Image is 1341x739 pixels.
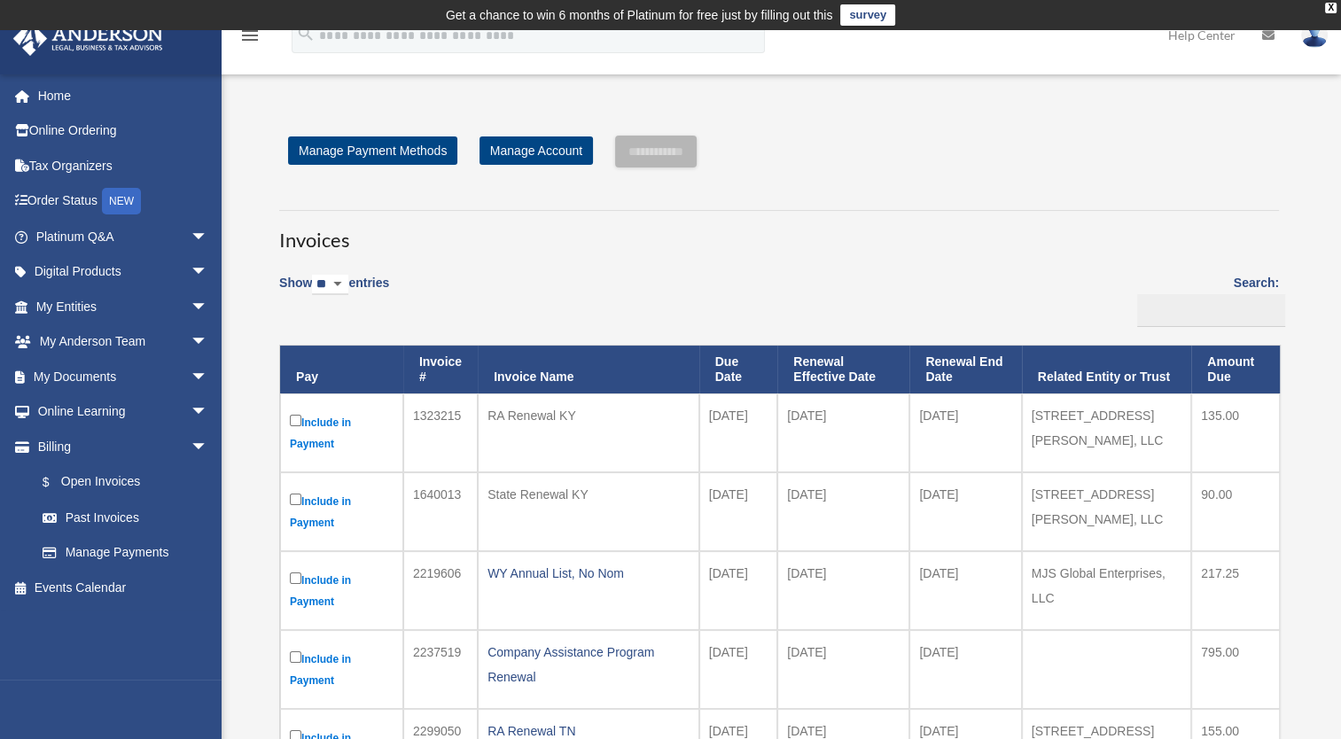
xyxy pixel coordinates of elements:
[191,254,226,291] span: arrow_drop_down
[909,551,1021,630] td: [DATE]
[487,403,690,428] div: RA Renewal KY
[403,393,478,472] td: 1323215
[1191,630,1280,709] td: 795.00
[909,393,1021,472] td: [DATE]
[191,289,226,325] span: arrow_drop_down
[290,651,301,663] input: Include in Payment
[403,630,478,709] td: 2237519
[288,136,457,165] a: Manage Payment Methods
[699,393,778,472] td: [DATE]
[1325,3,1337,13] div: close
[279,272,389,313] label: Show entries
[296,24,316,43] i: search
[777,472,909,551] td: [DATE]
[290,569,394,612] label: Include in Payment
[1137,294,1285,328] input: Search:
[699,630,778,709] td: [DATE]
[12,113,235,149] a: Online Ordering
[403,346,478,393] th: Invoice #: activate to sort column ascending
[290,490,394,533] label: Include in Payment
[777,393,909,472] td: [DATE]
[699,346,778,393] th: Due Date: activate to sort column ascending
[191,324,226,361] span: arrow_drop_down
[25,535,226,571] a: Manage Payments
[290,572,301,584] input: Include in Payment
[403,472,478,551] td: 1640013
[280,346,403,393] th: Pay: activate to sort column descending
[52,471,61,494] span: $
[8,21,168,56] img: Anderson Advisors Platinum Portal
[446,4,833,26] div: Get a chance to win 6 months of Platinum for free just by filling out this
[777,346,909,393] th: Renewal Effective Date: activate to sort column ascending
[12,359,235,394] a: My Documentsarrow_drop_down
[102,188,141,214] div: NEW
[1301,22,1328,48] img: User Pic
[478,346,699,393] th: Invoice Name: activate to sort column ascending
[909,630,1021,709] td: [DATE]
[479,136,593,165] a: Manage Account
[699,551,778,630] td: [DATE]
[1022,346,1191,393] th: Related Entity or Trust: activate to sort column ascending
[239,31,261,46] a: menu
[12,394,235,430] a: Online Learningarrow_drop_down
[1022,472,1191,551] td: [STREET_ADDRESS][PERSON_NAME], LLC
[1191,472,1280,551] td: 90.00
[777,551,909,630] td: [DATE]
[777,630,909,709] td: [DATE]
[239,25,261,46] i: menu
[290,415,301,426] input: Include in Payment
[487,640,690,689] div: Company Assistance Program Renewal
[909,472,1021,551] td: [DATE]
[1191,346,1280,393] th: Amount Due: activate to sort column ascending
[840,4,895,26] a: survey
[290,411,394,455] label: Include in Payment
[12,429,226,464] a: Billingarrow_drop_down
[12,219,235,254] a: Platinum Q&Aarrow_drop_down
[1022,551,1191,630] td: MJS Global Enterprises, LLC
[12,570,235,605] a: Events Calendar
[25,500,226,535] a: Past Invoices
[1131,272,1279,327] label: Search:
[487,561,690,586] div: WY Annual List, No Nom
[12,148,235,183] a: Tax Organizers
[290,494,301,505] input: Include in Payment
[191,359,226,395] span: arrow_drop_down
[191,429,226,465] span: arrow_drop_down
[909,346,1021,393] th: Renewal End Date: activate to sort column ascending
[1191,551,1280,630] td: 217.25
[191,219,226,255] span: arrow_drop_down
[12,289,235,324] a: My Entitiesarrow_drop_down
[12,254,235,290] a: Digital Productsarrow_drop_down
[290,648,394,691] label: Include in Payment
[12,78,235,113] a: Home
[312,275,348,295] select: Showentries
[191,394,226,431] span: arrow_drop_down
[12,324,235,360] a: My Anderson Teamarrow_drop_down
[12,183,235,220] a: Order StatusNEW
[487,482,690,507] div: State Renewal KY
[25,464,217,501] a: $Open Invoices
[403,551,478,630] td: 2219606
[279,210,1279,254] h3: Invoices
[1022,393,1191,472] td: [STREET_ADDRESS][PERSON_NAME], LLC
[1191,393,1280,472] td: 135.00
[699,472,778,551] td: [DATE]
